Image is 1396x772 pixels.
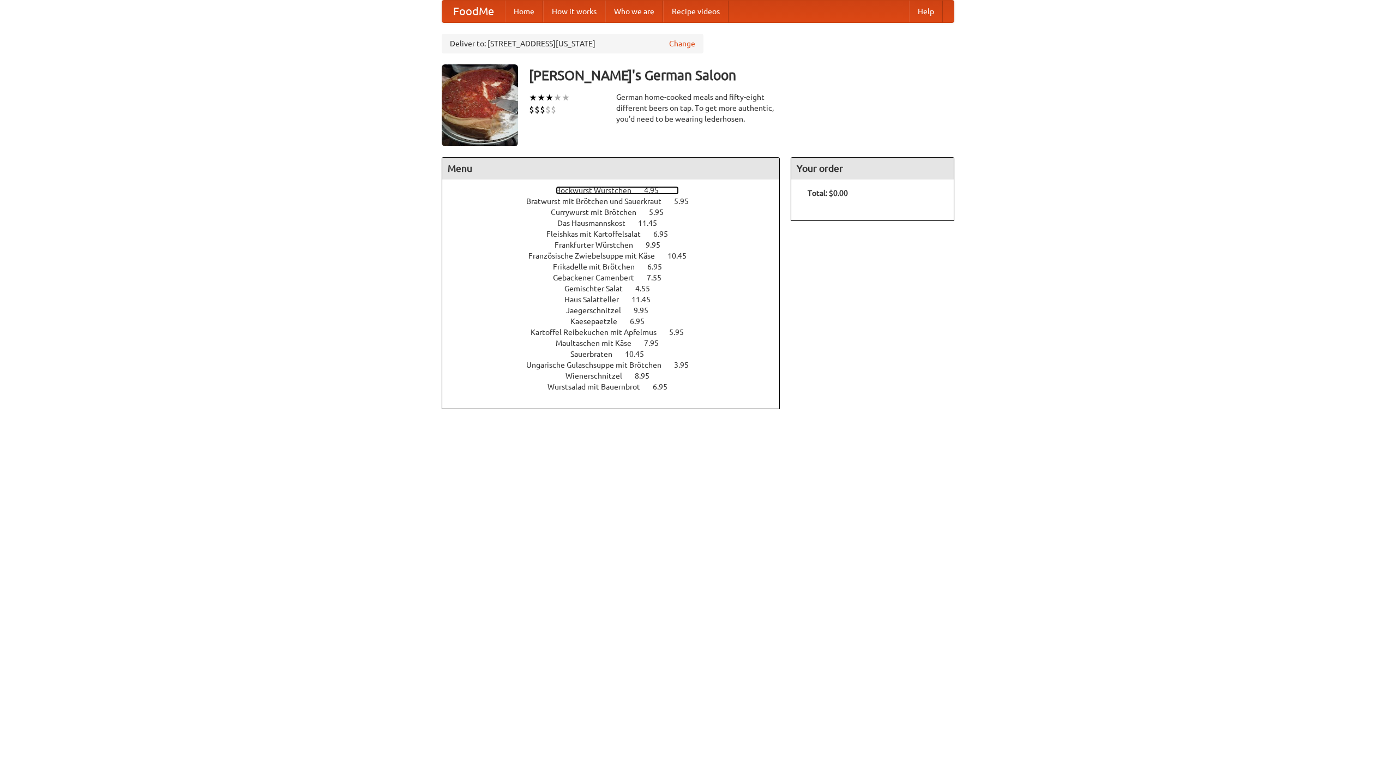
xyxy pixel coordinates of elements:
[556,339,679,348] a: Maultaschen mit Käse 7.95
[647,273,672,282] span: 7.55
[663,1,729,22] a: Recipe videos
[537,92,545,104] li: ★
[653,382,678,391] span: 6.95
[669,328,695,337] span: 5.95
[625,350,655,358] span: 10.45
[551,104,556,116] li: $
[442,1,505,22] a: FoodMe
[570,317,665,326] a: Kaesepaetzle 6.95
[570,350,623,358] span: Sauerbraten
[531,328,704,337] a: Kartoffel Reibekuchen mit Apfelmus 5.95
[564,295,630,304] span: Haus Salatteller
[534,104,540,116] li: $
[529,92,537,104] li: ★
[808,189,848,198] b: Total: $0.00
[553,273,645,282] span: Gebackener Camenbert
[553,92,562,104] li: ★
[667,252,697,260] span: 10.45
[442,158,779,179] h4: Menu
[638,219,668,228] span: 11.45
[616,92,780,124] div: German home-cooked meals and fifty-eight different beers on tap. To get more authentic, you'd nee...
[630,317,655,326] span: 6.95
[565,372,633,380] span: Wienerschnitzel
[634,306,659,315] span: 9.95
[553,262,682,271] a: Frikadelle mit Brötchen 6.95
[505,1,543,22] a: Home
[557,219,636,228] span: Das Hausmannskost
[556,186,679,195] a: Bockwurst Würstchen 4.95
[565,372,670,380] a: Wienerschnitzel 8.95
[564,284,634,293] span: Gemischter Salat
[564,295,671,304] a: Haus Salatteller 11.45
[556,339,642,348] span: Maultaschen mit Käse
[551,208,684,217] a: Currywurst mit Brötchen 5.95
[564,284,670,293] a: Gemischter Salat 4.55
[649,208,675,217] span: 5.95
[557,219,677,228] a: Das Hausmannskost 11.45
[551,208,647,217] span: Currywurst mit Brötchen
[547,382,688,391] a: Wurstsalad mit Bauernbrot 6.95
[546,230,652,238] span: Fleishkas mit Kartoffelsalat
[545,104,551,116] li: $
[526,361,709,369] a: Ungarische Gulaschsuppe mit Brötchen 3.95
[566,306,632,315] span: Jaegerschnitzel
[555,241,681,249] a: Frankfurter Würstchen 9.95
[545,92,553,104] li: ★
[674,197,700,206] span: 5.95
[528,252,707,260] a: Französische Zwiebelsuppe mit Käse 10.45
[674,361,700,369] span: 3.95
[540,104,545,116] li: $
[528,252,666,260] span: Französische Zwiebelsuppe mit Käse
[553,273,682,282] a: Gebackener Camenbert 7.55
[553,262,646,271] span: Frikadelle mit Brötchen
[526,197,709,206] a: Bratwurst mit Brötchen und Sauerkraut 5.95
[791,158,954,179] h4: Your order
[529,104,534,116] li: $
[547,382,651,391] span: Wurstsalad mit Bauernbrot
[526,197,672,206] span: Bratwurst mit Brötchen und Sauerkraut
[635,284,661,293] span: 4.55
[570,317,628,326] span: Kaesepaetzle
[529,64,954,86] h3: [PERSON_NAME]'s German Saloon
[646,241,671,249] span: 9.95
[442,64,518,146] img: angular.jpg
[644,339,670,348] span: 7.95
[647,262,673,271] span: 6.95
[526,361,672,369] span: Ungarische Gulaschsuppe mit Brötchen
[546,230,688,238] a: Fleishkas mit Kartoffelsalat 6.95
[631,295,661,304] span: 11.45
[669,38,695,49] a: Change
[605,1,663,22] a: Who we are
[442,34,703,53] div: Deliver to: [STREET_ADDRESS][US_STATE]
[543,1,605,22] a: How it works
[909,1,943,22] a: Help
[562,92,570,104] li: ★
[635,372,660,380] span: 8.95
[555,241,644,249] span: Frankfurter Würstchen
[570,350,664,358] a: Sauerbraten 10.45
[644,186,670,195] span: 4.95
[653,230,679,238] span: 6.95
[556,186,642,195] span: Bockwurst Würstchen
[531,328,667,337] span: Kartoffel Reibekuchen mit Apfelmus
[566,306,669,315] a: Jaegerschnitzel 9.95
